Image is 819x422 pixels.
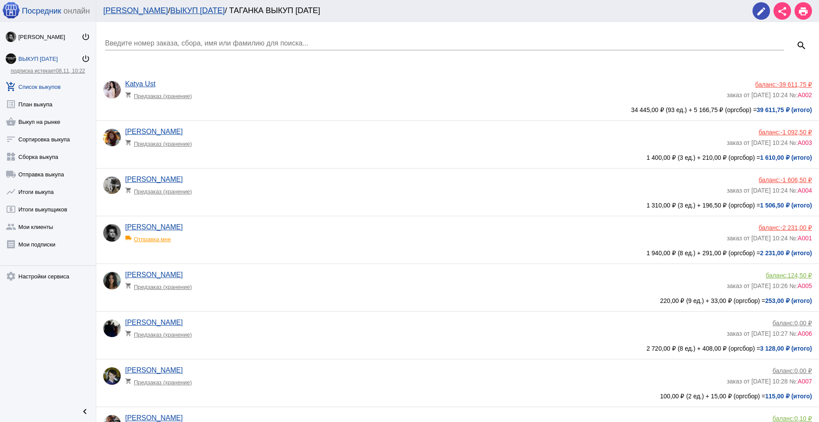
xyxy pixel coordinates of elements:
div: 1 400,00 ₽ (3 ед.) + 210,00 ₽ (оргсбор) = [103,154,812,161]
a: [PERSON_NAME] [103,6,168,15]
mat-icon: list_alt [6,99,16,109]
span: А006 [798,330,812,337]
div: / / ТАГАНКА ВЫКУП [DATE] [103,6,744,15]
b: 39 611,75 ₽ (итого) [757,106,812,113]
div: заказ от [DATE] 10:24 №: [727,88,812,98]
span: А007 [798,378,812,385]
mat-icon: group [6,222,16,232]
div: 1 940,00 ₽ (8 ед.) + 291,00 ₽ (оргсбор) = [103,250,812,257]
img: KKRbY2unJ7C4_7SXnkdw3jErtvi8Bnx95zmy4ea0FVh4QStFQQmBve9BqEwRMAz4MJOE0beASuFCjIdGpeCzN3NT.jpg [103,81,121,98]
div: 1 310,00 ₽ (3 ед.) + 196,50 ₽ (оргсбор) = [103,202,812,209]
span: А003 [798,139,812,146]
mat-icon: shopping_basket [6,116,16,127]
span: 0,00 ₽ [794,320,812,327]
img: MtrIDwbQSX8fdnK0MgKj6A6esB2E49G9XG0LGoUMyXzale6JL-KgyS5DEoqfgkf-nUE8EHgxp6JVOR3Tm3H9J99M.jpg [103,272,121,289]
img: vzvWn2avSw13EiReZ3895AbRJRzX_NTgADNxofDbhSXpP3eRyk_-n-8BzlUw-lyUmVN39MISU_UjNsBlRttVFPKo.jpg [103,367,121,385]
mat-icon: shopping_cart [125,91,134,98]
div: Предзаказ (хранение) [125,279,197,290]
mat-icon: search [796,40,807,51]
div: заказ от [DATE] 10:27 №: [727,327,812,337]
mat-icon: shopping_cart [125,378,134,384]
a: подписка истекает08.11, 10:22 [10,68,85,74]
mat-icon: print [798,6,808,17]
a: [PERSON_NAME] [125,271,183,278]
img: iZ-Bv9Kpv0e9IoI-Pq25OZmGgjzR0LlQcSmeA7mDMp7ddzBzenffBYYcdvVxfxbSUq04EVIce9LShiah1clpqPo8.jpg [6,53,16,64]
div: Предзаказ (хранение) [125,136,197,147]
mat-icon: local_shipping [125,235,134,241]
input: Введите номер заказа, сбора, имя или фамилию для поиска... [105,39,784,47]
span: А001 [798,235,812,242]
span: 124,50 ₽ [787,272,812,279]
div: баланс: [727,176,812,183]
b: 253,00 ₽ (итого) [765,297,812,304]
mat-icon: power_settings_new [81,32,90,41]
img: apple-icon-60x60.png [2,1,20,19]
span: 08.11, 10:22 [56,68,85,74]
div: заказ от [DATE] 10:24 №: [727,183,812,194]
span: Посредник [22,7,61,16]
div: баланс: [727,81,812,88]
img: fDnvDPZ1Q9Zo-lPjCci-b8HG4xdtj624Uc1ltrbDpFRh2w9K7xM69cWmizvKkqnd3j4_Ytwm8YKYbAArKdiGIenS.jpg [6,32,16,42]
img: ca1GuSRnlCueyvIGesu0fXlMh7ESMUtoD_0bcXjILjFSOiddZpN0Wi93DDiz_5bBnodNX2CrjuciJ3rnOcDUBuFD.jpg [103,320,121,337]
div: Предзаказ (хранение) [125,327,197,338]
span: 0,00 ₽ [794,367,812,374]
div: баланс: [727,320,812,327]
div: ВЫКУП [DATE] [18,56,81,62]
b: 2 231,00 ₽ (итого) [760,250,812,257]
mat-icon: local_shipping [6,169,16,179]
b: 1 506,50 ₽ (итого) [760,202,812,209]
b: 115,00 ₽ (итого) [765,393,812,400]
mat-icon: settings [6,271,16,281]
mat-icon: widgets [6,151,16,162]
span: 0,10 ₽ [794,415,812,422]
mat-icon: add_shopping_cart [6,81,16,92]
a: [PERSON_NAME] [125,319,183,326]
span: -1 092,50 ₽ [780,129,812,136]
div: 34 445,00 ₽ (93 ед.) + 5 166,75 ₽ (оргсбор) = [103,106,812,113]
span: -39 611,75 ₽ [777,81,812,88]
mat-icon: shopping_cart [125,330,134,337]
div: баланс: [727,367,812,374]
a: Katya Ust [125,80,155,88]
span: -1 606,50 ₽ [780,176,812,183]
a: [PERSON_NAME] [125,366,183,374]
a: ВЫКУП [DATE] [170,6,225,15]
a: [PERSON_NAME] [125,128,183,135]
div: 2 720,00 ₽ (8 ед.) + 408,00 ₽ (оргсбор) = [103,345,812,352]
span: А004 [798,187,812,194]
a: [PERSON_NAME] [125,223,183,231]
mat-icon: power_settings_new [81,54,90,63]
div: [PERSON_NAME] [18,34,81,40]
div: заказ от [DATE] 10:28 №: [727,374,812,385]
mat-icon: share [777,6,787,17]
div: Предзаказ (хранение) [125,374,197,386]
mat-icon: receipt [6,239,16,250]
div: Предзаказ (хранение) [125,88,197,99]
div: баланс: [727,272,812,279]
a: [PERSON_NAME] [125,414,183,422]
div: баланс: [727,415,812,422]
div: заказ от [DATE] 10:24 №: [727,136,812,146]
mat-icon: shopping_cart [125,282,134,289]
div: 100,00 ₽ (2 ед.) + 15,00 ₽ (оргсбор) = [103,393,812,400]
mat-icon: shopping_cart [125,139,134,146]
mat-icon: chevron_left [80,406,90,417]
b: 1 610,00 ₽ (итого) [760,154,812,161]
img: fDnvDPZ1Q9Zo-lPjCci-b8HG4xdtj624Uc1ltrbDpFRh2w9K7xM69cWmizvKkqnd3j4_Ytwm8YKYbAArKdiGIenS.jpg [103,224,121,242]
img: PUORxlkq39GhjjUcruB72y--gcxQNFMhan2epfDID-gB_qkFkSrjbe350xanZHvRwiTbufy9oRRLqisHdkgqmcxk.jpg [103,129,121,146]
a: [PERSON_NAME] [125,176,183,183]
mat-icon: shopping_cart [125,187,134,193]
mat-icon: show_chart [6,186,16,197]
div: баланс: [727,129,812,136]
mat-icon: local_atm [6,204,16,215]
div: заказ от [DATE] 10:26 №: [727,279,812,289]
div: 220,00 ₽ (9 ед.) + 33,00 ₽ (оргсбор) = [103,297,812,304]
img: amHaP8Wfj2CrOhLIjTKc7Z0cwDQplzsQnTORilZQC4L2w8NJHcJB_KVgGVxmXR5hsCOySx11TUFG832eVAoE-0fD.jpg [103,176,121,194]
div: заказ от [DATE] 10:24 №: [727,231,812,242]
span: онлайн [63,7,90,16]
div: Отправка мне [125,231,197,243]
span: А002 [798,91,812,98]
div: баланс: [727,224,812,231]
mat-icon: edit [756,6,766,17]
span: А005 [798,282,812,289]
